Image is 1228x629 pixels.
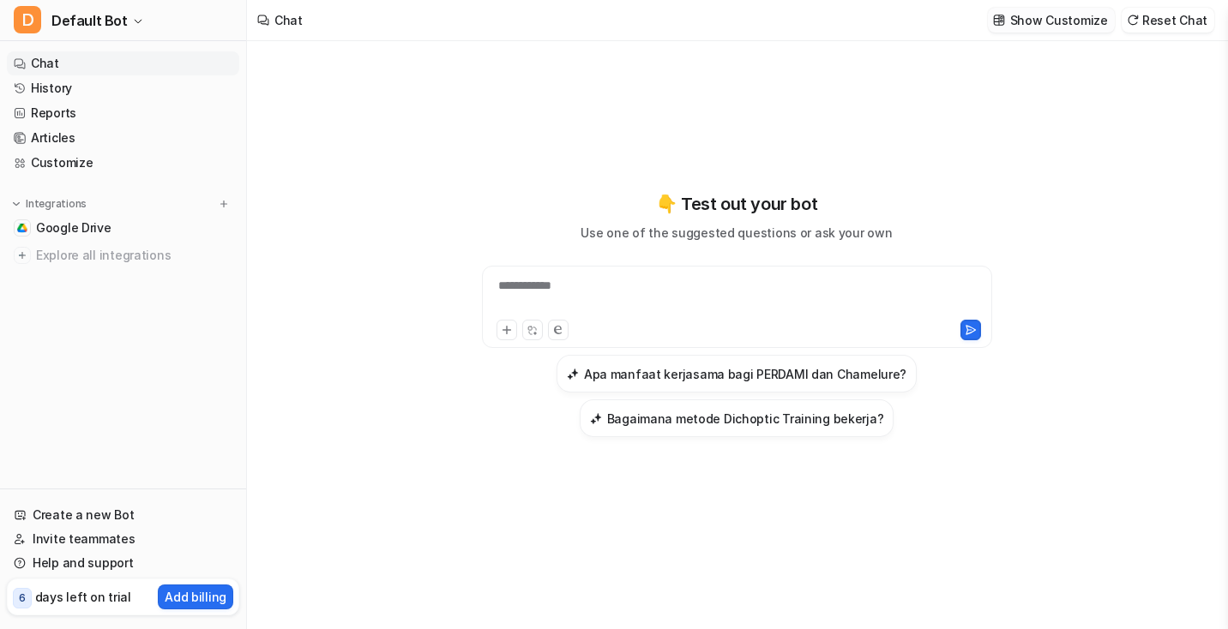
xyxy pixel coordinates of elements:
img: expand menu [10,198,22,210]
h3: Bagaimana metode Dichoptic Training bekerja? [607,410,884,428]
span: D [14,6,41,33]
img: menu_add.svg [218,198,230,210]
a: Reports [7,101,239,125]
p: days left on trial [35,588,131,606]
button: Show Customize [988,8,1115,33]
a: Chat [7,51,239,75]
img: customize [993,14,1005,27]
button: Reset Chat [1122,8,1214,33]
a: Customize [7,151,239,175]
a: Invite teammates [7,527,239,551]
p: 👇 Test out your bot [656,191,817,217]
span: Google Drive [36,219,111,237]
button: Add billing [158,584,233,609]
p: Show Customize [1010,11,1108,29]
p: Integrations [26,197,87,211]
h3: Apa manfaat kerjasama bagi PERDAMI dan Chamelure? [584,365,906,383]
a: Google DriveGoogle Drive [7,216,239,240]
span: Explore all integrations [36,242,232,269]
a: Articles [7,126,239,150]
img: reset [1127,14,1139,27]
a: Create a new Bot [7,503,239,527]
span: Default Bot [51,9,128,33]
img: Bagaimana metode Dichoptic Training bekerja? [590,412,602,425]
a: Help and support [7,551,239,575]
img: explore all integrations [14,247,31,264]
button: Bagaimana metode Dichoptic Training bekerja?Bagaimana metode Dichoptic Training bekerja? [580,399,894,437]
a: History [7,76,239,100]
p: Use one of the suggested questions or ask your own [581,224,892,242]
p: Add billing [165,588,226,606]
a: Explore all integrations [7,243,239,267]
img: Apa manfaat kerjasama bagi PERDAMI dan Chamelure? [567,368,579,380]
p: 6 [19,590,26,606]
button: Integrations [7,195,92,213]
img: Google Drive [17,223,27,233]
div: Chat [274,11,303,29]
button: Apa manfaat kerjasama bagi PERDAMI dan Chamelure?Apa manfaat kerjasama bagi PERDAMI dan Chamelure? [557,355,917,392]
